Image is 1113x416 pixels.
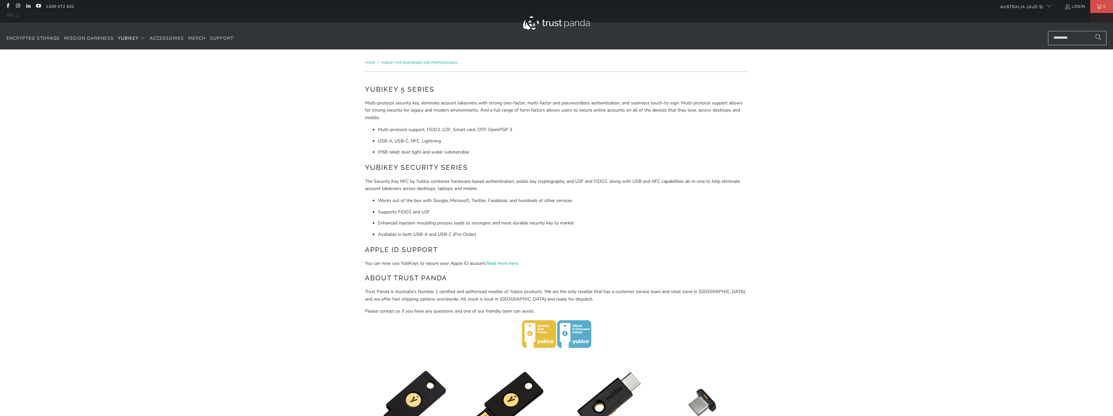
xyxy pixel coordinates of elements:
h2: Apple ID Support [365,245,748,255]
span: YubiKey [118,35,138,41]
a: Trust Panda Australia on Facebook [5,4,10,9]
img: Trust Panda Australia [523,16,590,30]
h2: About Trust Panda [365,273,748,283]
p: You can now use YubiKeys to secure your Apple ID account. . [365,260,748,267]
a: Trust Panda Australia on LinkedIn [25,4,31,9]
h2: YubiKey Security Series [365,162,748,173]
summary: YubiKey [118,31,145,46]
a: Trust Panda Australia on YouTube [35,4,41,9]
a: Encrypted Storage [6,31,60,46]
a: Read more here [486,260,518,266]
span: Encrypted Storage [6,35,60,41]
input: Search... [1048,31,1107,45]
a: Merch [188,31,206,46]
li: Works out of the box with Google, Microsoft, Twitter, Facebook, and hundreds of other services. [378,197,748,204]
p: The Security Key NFC by Yubico combines hardware-based authentication, public key cryptography, a... [365,178,748,193]
span: Mission Darkness [64,35,114,41]
li: USB-A, USB-C, NFC, Lightning [378,138,748,145]
span: Home [365,60,375,65]
a: Support [210,31,233,46]
p: Please contact us if you have any questions and one of our friendly team can assist. [365,308,748,315]
span: Merch [188,35,206,41]
nav: Translation missing: en.navigation.header.main_nav [6,31,233,46]
li: IP68 rated: dust tight and water submersible [378,149,748,156]
a: Accessories [149,31,184,46]
span: Support [210,35,233,41]
li: Multi-protocol support; FIDO2, U2F, Smart card, OTP, OpenPGP 3 [378,126,748,133]
a: YubiKey for Businesses and Professionals [381,60,457,65]
h2: YubiKey 5 Series [365,84,748,95]
button: Search [1090,31,1107,45]
a: Home [365,60,376,65]
span: Accessories [149,35,184,41]
li: Supports FIDO2 and U2F [378,208,748,216]
li: Enhanced injection moulding process leads to strongest and most durable security key to market [378,220,748,227]
span: / [378,60,379,65]
p: Multi-protocol security key, eliminate account takeovers with strong two-factor, multi-factor and... [365,100,748,121]
p: Trust Panda is Australia's Number 1 certified and authorised reseller of Yubico products. We are ... [365,288,748,303]
li: Available in both USB-A and USB-C (Pre-Order) [378,231,748,238]
a: Login [1065,3,1085,10]
a: 1300 072 632 [46,3,74,10]
a: Trust Panda Australia on Instagram [15,4,20,9]
a: Mission Darkness [64,31,114,46]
